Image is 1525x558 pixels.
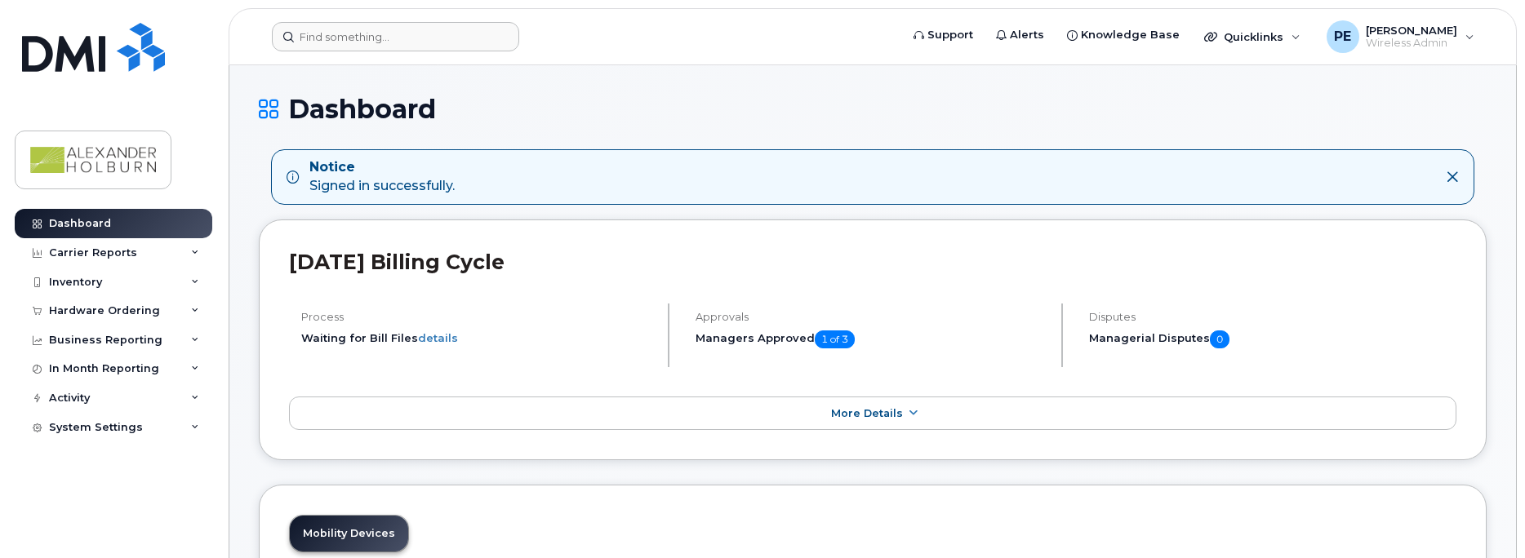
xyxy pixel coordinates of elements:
h4: Process [301,311,654,323]
span: 1 of 3 [815,330,855,348]
li: Waiting for Bill Files [301,330,654,346]
h5: Managerial Disputes [1089,330,1456,348]
h1: Dashboard [259,95,1487,123]
strong: Notice [309,158,455,177]
h5: Managers Approved [696,330,1048,348]
a: Mobility Devices [290,516,408,551]
a: details [418,331,458,344]
h2: [DATE] Billing Cycle [289,250,1456,274]
h4: Approvals [696,311,1048,323]
span: More Details [831,407,903,419]
span: 0 [1210,330,1229,348]
div: Signed in successfully. [309,158,455,196]
h4: Disputes [1089,311,1456,323]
